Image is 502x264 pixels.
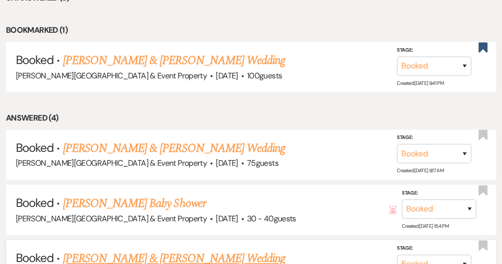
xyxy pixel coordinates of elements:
[6,112,496,125] li: Answered (4)
[397,133,471,142] label: Stage:
[16,52,54,67] span: Booked
[16,140,54,155] span: Booked
[247,158,278,168] span: 75 guests
[397,45,471,54] label: Stage:
[16,70,207,81] span: [PERSON_NAME][GEOGRAPHIC_DATA] & Event Property
[402,222,448,229] span: Created: [DATE] 1:54 PM
[397,243,471,252] label: Stage:
[63,139,285,157] a: [PERSON_NAME] & [PERSON_NAME] Wedding
[216,213,238,224] span: [DATE]
[63,195,206,212] a: [PERSON_NAME] Baby Shower
[16,213,207,224] span: [PERSON_NAME][GEOGRAPHIC_DATA] & Event Property
[397,79,443,86] span: Created: [DATE] 9:41 PM
[216,70,238,81] span: [DATE]
[397,167,443,174] span: Created: [DATE] 9:17 AM
[63,52,285,69] a: [PERSON_NAME] & [PERSON_NAME] Wedding
[247,213,296,224] span: 30 - 40 guests
[402,188,476,197] label: Stage:
[16,158,207,168] span: [PERSON_NAME][GEOGRAPHIC_DATA] & Event Property
[6,24,496,37] li: Bookmarked (1)
[216,158,238,168] span: [DATE]
[16,195,54,210] span: Booked
[247,70,282,81] span: 100 guests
